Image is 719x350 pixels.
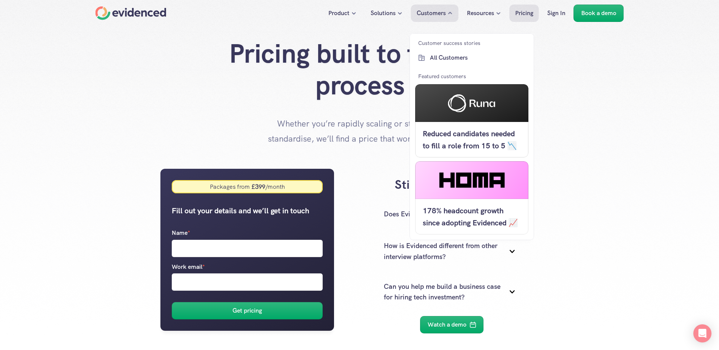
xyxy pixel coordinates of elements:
[384,209,501,220] p: Does Evidenced work with my ATS?
[209,38,511,101] h1: Pricing built to fit your process
[423,205,521,229] h5: 178% headcount growth since adopting Evidenced 📈
[415,84,528,157] a: Reduced candidates needed to fill a role from 15 to 5 📉
[172,205,323,217] h5: Fill out your details and we’ll get in touch
[547,8,565,18] p: Sign In
[371,8,396,18] p: Solutions
[384,241,501,262] p: How is Evidenced different from other interview platforms?
[384,281,501,303] p: Can you help me build a business case for hiring tech investment?
[210,183,285,191] div: Packages from /month
[467,8,494,18] p: Resources
[417,8,446,18] p: Customers
[418,72,466,80] p: Featured customers
[95,6,166,20] a: Home
[415,51,528,65] a: All Customers
[172,302,323,319] button: Get pricing
[328,8,349,18] p: Product
[430,53,527,63] p: All Customers
[415,161,528,234] a: 178% headcount growth since adopting Evidenced 📈
[515,8,533,18] p: Pricing
[428,320,467,330] p: Watch a demo
[693,324,711,342] div: Open Intercom Messenger
[510,5,539,22] a: Pricing
[542,5,571,22] a: Sign In
[265,116,454,146] p: Whether you’re rapidly scaling or starting to standardise, we’ll find a price that works for you.
[581,8,616,18] p: Book a demo
[232,306,262,316] h6: Get pricing
[423,128,521,152] h5: Reduced candidates needed to fill a role from 15 to 5 📉
[250,183,265,191] strong: £ 399
[172,240,323,257] input: Name*
[172,228,190,238] p: Name
[418,39,480,47] p: Customer success stories
[172,262,205,272] p: Work email
[574,5,624,22] a: Book a demo
[172,273,323,291] input: Work email*
[353,176,551,193] h3: Still have questions?
[420,316,483,333] a: Watch a demo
